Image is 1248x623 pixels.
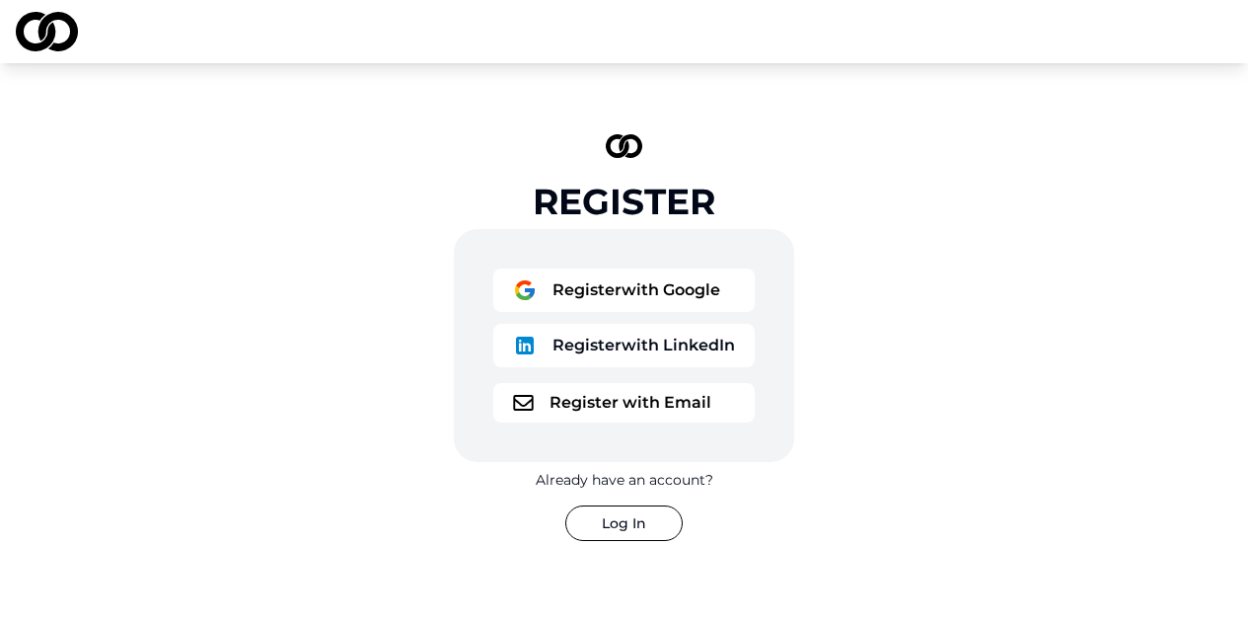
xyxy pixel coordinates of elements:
[565,506,683,541] button: Log In
[493,324,755,367] button: logoRegisterwith LinkedIn
[513,278,537,302] img: logo
[513,395,534,411] img: logo
[493,269,755,312] button: logoRegisterwith Google
[606,134,643,158] img: logo
[533,182,715,221] div: Register
[513,334,537,357] img: logo
[16,12,78,51] img: logo
[536,470,713,490] div: Already have an account?
[493,383,755,423] button: logoRegister with Email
